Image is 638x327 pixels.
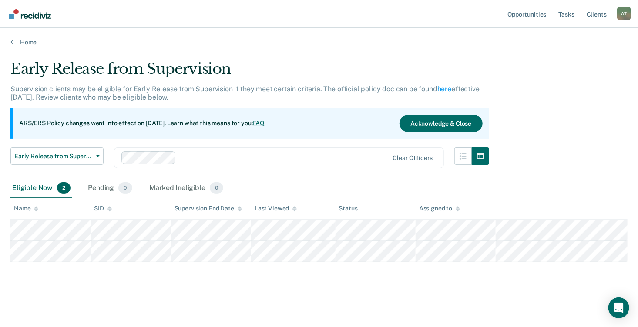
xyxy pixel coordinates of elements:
[339,205,358,212] div: Status
[253,120,265,127] a: FAQ
[10,85,480,101] p: Supervision clients may be eligible for Early Release from Supervision if they meet certain crite...
[255,205,297,212] div: Last Viewed
[148,179,225,198] div: Marked Ineligible0
[118,182,132,194] span: 0
[437,85,451,93] a: here
[617,7,631,20] button: Profile dropdown button
[94,205,112,212] div: SID
[10,38,628,46] a: Home
[419,205,460,212] div: Assigned to
[86,179,134,198] div: Pending0
[9,9,51,19] img: Recidiviz
[393,154,433,162] div: Clear officers
[19,119,265,128] p: ARS/ERS Policy changes went into effect on [DATE]. Learn what this means for you:
[57,182,71,194] span: 2
[14,153,93,160] span: Early Release from Supervision
[10,60,489,85] div: Early Release from Supervision
[400,115,482,132] button: Acknowledge & Close
[608,297,629,318] div: Open Intercom Messenger
[10,147,104,165] button: Early Release from Supervision
[617,7,631,20] div: A T
[210,182,223,194] span: 0
[10,179,72,198] div: Eligible Now2
[175,205,242,212] div: Supervision End Date
[14,205,38,212] div: Name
